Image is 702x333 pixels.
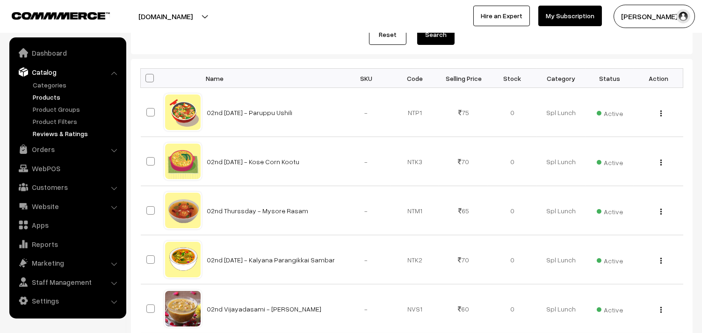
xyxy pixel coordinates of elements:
a: Reviews & Ratings [30,129,123,138]
td: 0 [488,88,536,137]
button: [DOMAIN_NAME] [106,5,225,28]
a: 02nd Thurssday - Mysore Rasam [207,207,309,215]
a: Hire an Expert [473,6,530,26]
img: Menu [660,159,662,166]
a: 02nd [DATE] - Kalyana Parangikkai Sambar [207,256,335,264]
td: 0 [488,235,536,284]
a: Customers [12,179,123,195]
a: Settings [12,292,123,309]
img: Menu [660,209,662,215]
a: Categories [30,80,123,90]
span: Active [597,204,623,217]
img: Menu [660,110,662,116]
a: WebPOS [12,160,123,177]
td: NTM1 [391,186,439,235]
img: user [676,9,690,23]
a: 02nd [DATE] - Paruppu Ushili [207,109,293,116]
td: - [342,88,391,137]
td: Spl Lunch [537,235,586,284]
td: 75 [439,88,488,137]
td: 70 [439,235,488,284]
a: Reset [369,24,406,45]
a: Product Filters [30,116,123,126]
a: Website [12,198,123,215]
th: Category [537,69,586,88]
td: 0 [488,186,536,235]
button: Search [417,24,455,45]
th: Selling Price [439,69,488,88]
span: Active [597,106,623,118]
td: NTK3 [391,137,439,186]
td: - [342,235,391,284]
td: NTP1 [391,88,439,137]
a: 02nd Vijayadasami - [PERSON_NAME] [207,305,322,313]
th: SKU [342,69,391,88]
th: Name [202,69,342,88]
a: Dashboard [12,44,123,61]
a: COMMMERCE [12,9,94,21]
th: Stock [488,69,536,88]
td: 65 [439,186,488,235]
td: 0 [488,137,536,186]
span: Active [597,155,623,167]
img: COMMMERCE [12,12,110,19]
th: Action [634,69,683,88]
a: Product Groups [30,104,123,114]
th: Status [586,69,634,88]
a: Apps [12,217,123,233]
td: NTK2 [391,235,439,284]
td: - [342,137,391,186]
td: - [342,186,391,235]
a: Orders [12,141,123,158]
button: [PERSON_NAME] s… [614,5,695,28]
a: Products [30,92,123,102]
a: My Subscription [538,6,602,26]
img: Menu [660,307,662,313]
a: 02nd [DATE] - Kose Corn Kootu [207,158,300,166]
a: Catalog [12,64,123,80]
span: Active [597,303,623,315]
a: Staff Management [12,274,123,290]
td: Spl Lunch [537,88,586,137]
td: Spl Lunch [537,137,586,186]
a: Marketing [12,254,123,271]
span: Active [597,253,623,266]
a: Reports [12,236,123,253]
td: Spl Lunch [537,186,586,235]
td: 70 [439,137,488,186]
img: Menu [660,258,662,264]
th: Code [391,69,439,88]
